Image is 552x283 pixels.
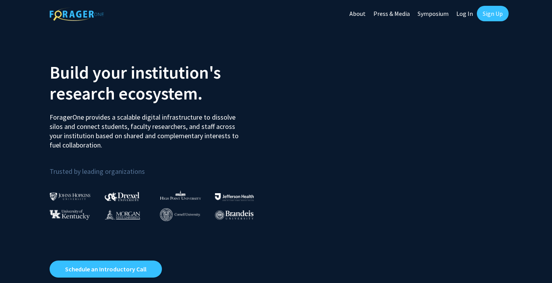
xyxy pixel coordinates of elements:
[50,107,244,150] p: ForagerOne provides a scalable digital infrastructure to dissolve silos and connect students, fac...
[50,261,162,278] a: Opens in a new tab
[105,209,140,220] img: Morgan State University
[215,193,254,201] img: Thomas Jefferson University
[50,156,270,177] p: Trusted by leading organizations
[477,6,509,21] a: Sign Up
[50,209,90,220] img: University of Kentucky
[105,192,139,201] img: Drexel University
[50,7,104,21] img: ForagerOne Logo
[215,210,254,220] img: Brandeis University
[160,190,201,200] img: High Point University
[50,192,91,201] img: Johns Hopkins University
[160,208,200,221] img: Cornell University
[50,62,270,104] h2: Build your institution's research ecosystem.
